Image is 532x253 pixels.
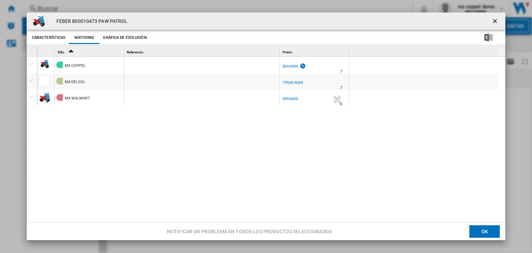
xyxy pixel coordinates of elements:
div: Sort None [39,46,54,56]
div: Tiempo de entrega : 0 día [340,101,342,108]
button: Gráfica de evolución [101,32,148,44]
img: excel-24x24.png [484,33,493,42]
div: MX WALMART [65,90,90,106]
div: Sort None [125,46,280,56]
div: Sort Ascending [56,46,124,56]
span: Sitio [57,50,65,54]
div: 799,90 MXN [283,80,303,85]
ng-md-icon: getI18NText('BUTTONS.CLOSE_DIALOG') [491,18,500,26]
span: Sort Ascending [65,50,76,54]
div: MX DELSOL [65,74,85,90]
div: 869 MXN [282,63,306,70]
button: getI18NText('BUTTONS.CLOSE_DIALOG') [489,14,503,28]
img: 55d864b5-0c24-45a9-9611-77366f237a51.841c51df8feea66debdf6a5bfe19ba44.jpeg [32,14,46,28]
div: Referencia Sort None [125,46,280,56]
div: MX COPPEL [65,58,86,74]
button: Matching [69,32,99,44]
button: Características [30,32,68,44]
div: Tiempo de entrega : 7 días [340,68,342,75]
div: Sort None [351,46,499,56]
div: Precio Sort None [281,46,349,56]
md-dialog: Product popup [27,12,505,240]
button: Descargar en Excel [473,32,504,44]
div: Tiempo de entrega : 7 días [340,85,342,91]
button: Notificar un problema en todos los productos seleccionados [165,225,334,238]
div: 899 MXN [282,96,298,103]
span: Precio [283,50,292,54]
span: Referencia [127,50,143,54]
div: Sort None [281,46,349,56]
div: 899 MXN [283,97,298,101]
div: 799,90 MXN [282,79,303,86]
button: OK [469,225,500,238]
img: promotionV3.png [299,63,306,69]
h4: FEBER 800010473 PAW PATROL [53,18,128,25]
div: Sitio Sort Ascending [56,46,124,56]
div: 869 MXN [283,64,298,69]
